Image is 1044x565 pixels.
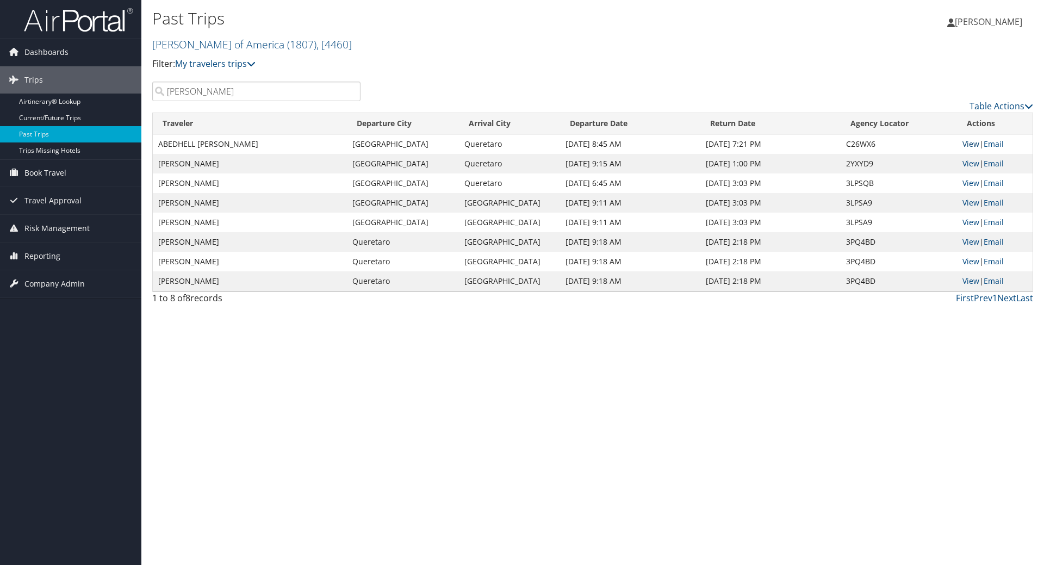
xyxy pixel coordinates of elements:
[841,213,957,232] td: 3LPSA9
[841,154,957,173] td: 2YXYD9
[957,134,1033,154] td: |
[347,113,459,134] th: Departure City: activate to sort column ascending
[974,292,992,304] a: Prev
[152,291,361,310] div: 1 to 8 of records
[841,173,957,193] td: 3LPSQB
[962,158,979,169] a: View
[957,154,1033,173] td: |
[175,58,256,70] a: My travelers trips
[347,252,459,271] td: Queretaro
[459,213,560,232] td: [GEOGRAPHIC_DATA]
[153,154,347,173] td: [PERSON_NAME]
[700,213,841,232] td: [DATE] 3:03 PM
[24,187,82,214] span: Travel Approval
[700,154,841,173] td: [DATE] 1:00 PM
[347,154,459,173] td: [GEOGRAPHIC_DATA]
[316,37,352,52] span: , [ 4460 ]
[841,271,957,291] td: 3PQ4BD
[984,178,1004,188] a: Email
[984,256,1004,266] a: Email
[560,252,700,271] td: [DATE] 9:18 AM
[459,232,560,252] td: [GEOGRAPHIC_DATA]
[992,292,997,304] a: 1
[459,154,560,173] td: Queretaro
[957,271,1033,291] td: |
[984,237,1004,247] a: Email
[962,237,979,247] a: View
[24,243,60,270] span: Reporting
[962,139,979,149] a: View
[956,292,974,304] a: First
[152,57,739,71] p: Filter:
[24,215,90,242] span: Risk Management
[984,139,1004,149] a: Email
[1016,292,1033,304] a: Last
[841,193,957,213] td: 3LPSA9
[962,178,979,188] a: View
[560,154,700,173] td: [DATE] 9:15 AM
[153,193,347,213] td: [PERSON_NAME]
[560,193,700,213] td: [DATE] 9:11 AM
[957,232,1033,252] td: |
[459,113,560,134] th: Arrival City: activate to sort column ascending
[24,66,43,94] span: Trips
[700,252,841,271] td: [DATE] 2:18 PM
[459,134,560,154] td: Queretaro
[841,252,957,271] td: 3PQ4BD
[947,5,1033,38] a: [PERSON_NAME]
[185,292,190,304] span: 8
[957,113,1033,134] th: Actions
[957,193,1033,213] td: |
[560,213,700,232] td: [DATE] 9:11 AM
[152,7,739,30] h1: Past Trips
[153,134,347,154] td: ABEDHELL [PERSON_NAME]
[700,113,841,134] th: Return Date: activate to sort column ascending
[347,134,459,154] td: [GEOGRAPHIC_DATA]
[700,173,841,193] td: [DATE] 3:03 PM
[984,276,1004,286] a: Email
[153,252,347,271] td: [PERSON_NAME]
[459,173,560,193] td: Queretaro
[700,134,841,154] td: [DATE] 7:21 PM
[152,82,361,101] input: Search Traveler or Arrival City
[459,193,560,213] td: [GEOGRAPHIC_DATA]
[153,232,347,252] td: [PERSON_NAME]
[841,113,957,134] th: Agency Locator: activate to sort column ascending
[347,213,459,232] td: [GEOGRAPHIC_DATA]
[347,232,459,252] td: Queretaro
[560,173,700,193] td: [DATE] 6:45 AM
[984,158,1004,169] a: Email
[153,173,347,193] td: [PERSON_NAME]
[560,113,700,134] th: Departure Date: activate to sort column ascending
[962,256,979,266] a: View
[997,292,1016,304] a: Next
[984,217,1004,227] a: Email
[153,113,347,134] th: Traveler: activate to sort column ascending
[24,159,66,187] span: Book Travel
[459,271,560,291] td: [GEOGRAPHIC_DATA]
[962,197,979,208] a: View
[841,134,957,154] td: C26WX6
[957,252,1033,271] td: |
[957,213,1033,232] td: |
[955,16,1022,28] span: [PERSON_NAME]
[984,197,1004,208] a: Email
[700,193,841,213] td: [DATE] 3:03 PM
[24,270,85,297] span: Company Admin
[24,39,69,66] span: Dashboards
[700,232,841,252] td: [DATE] 2:18 PM
[347,271,459,291] td: Queretaro
[153,213,347,232] td: [PERSON_NAME]
[560,134,700,154] td: [DATE] 8:45 AM
[287,37,316,52] span: ( 1807 )
[962,276,979,286] a: View
[970,100,1033,112] a: Table Actions
[24,7,133,33] img: airportal-logo.png
[560,232,700,252] td: [DATE] 9:18 AM
[841,232,957,252] td: 3PQ4BD
[347,193,459,213] td: [GEOGRAPHIC_DATA]
[957,173,1033,193] td: |
[560,271,700,291] td: [DATE] 9:18 AM
[347,173,459,193] td: [GEOGRAPHIC_DATA]
[152,37,352,52] a: [PERSON_NAME] of America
